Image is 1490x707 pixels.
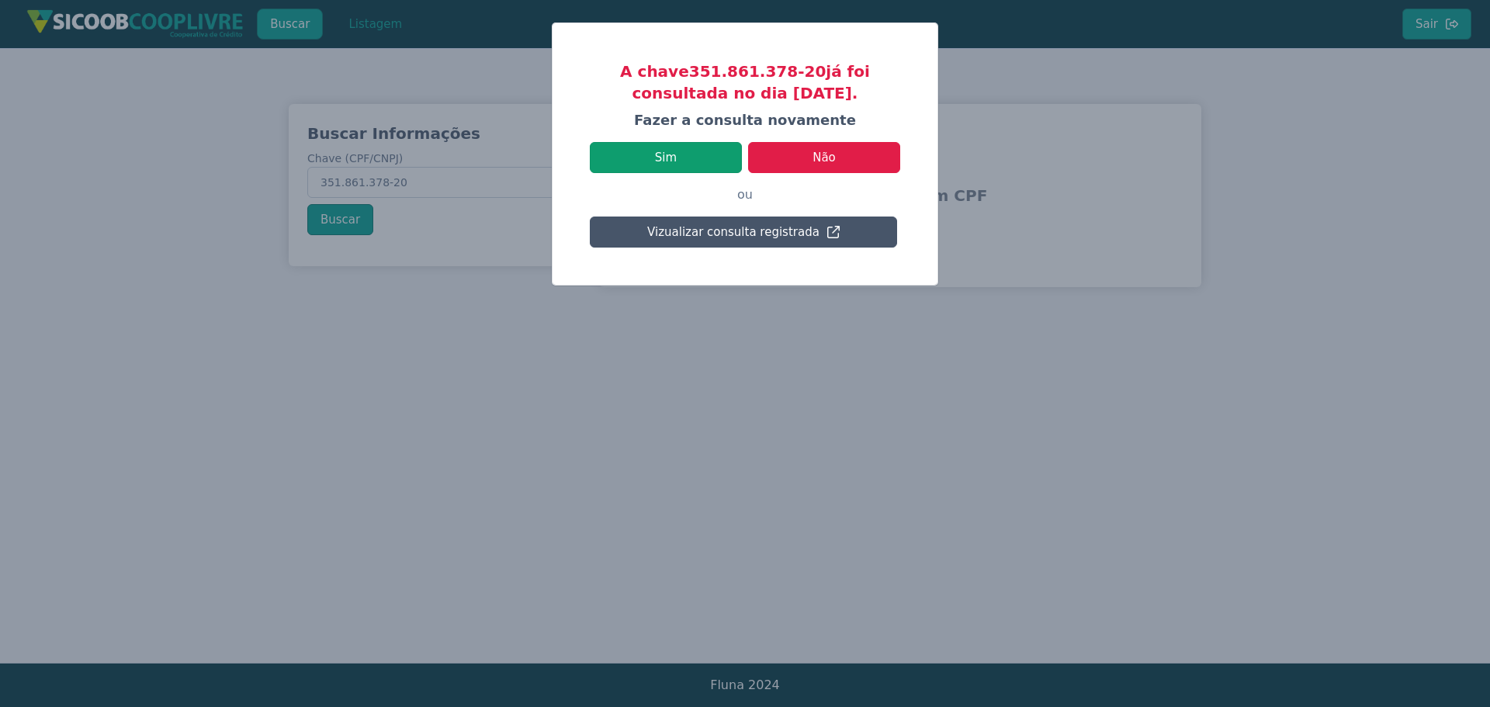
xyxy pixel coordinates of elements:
[590,217,897,248] button: Vizualizar consulta registrada
[748,142,900,173] button: Não
[590,61,900,104] h3: A chave 351.861.378-20 já foi consultada no dia [DATE].
[590,142,742,173] button: Sim
[590,173,900,217] p: ou
[590,110,900,130] h4: Fazer a consulta novamente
